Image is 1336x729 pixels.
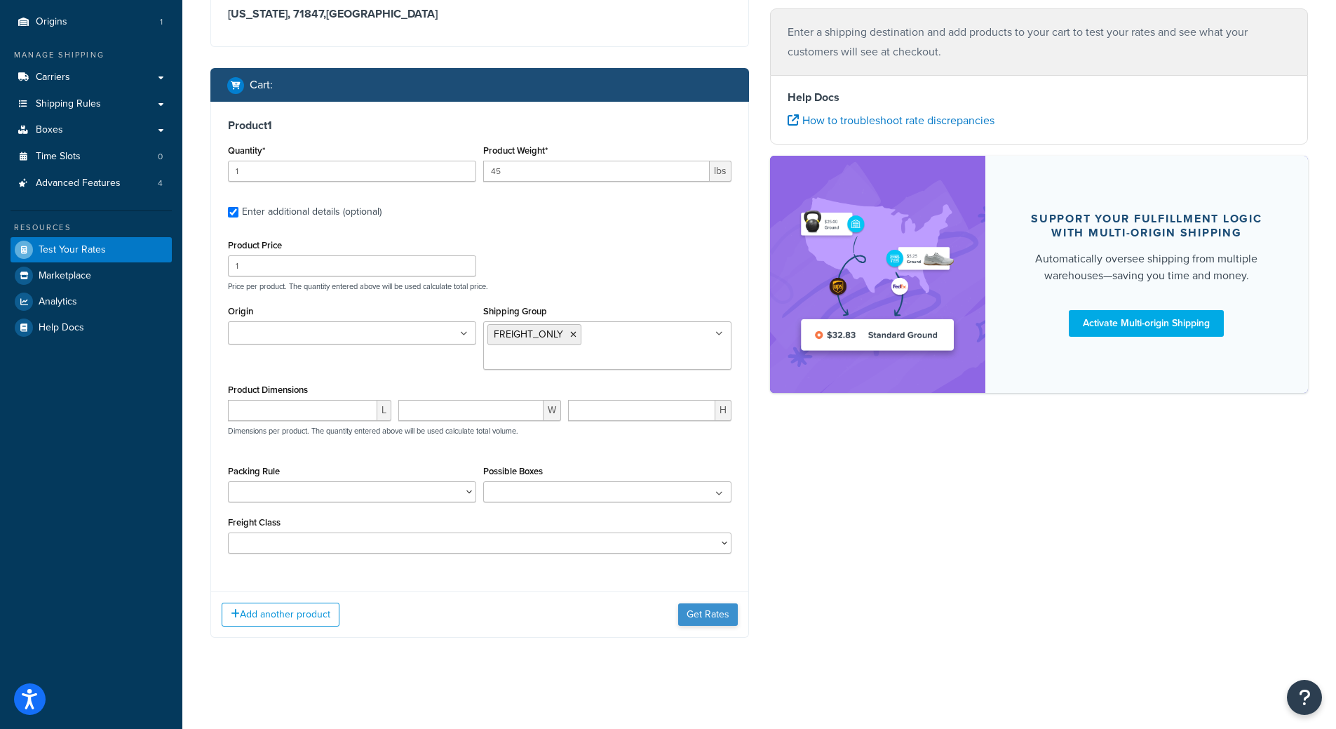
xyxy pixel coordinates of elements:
label: Product Price [228,240,282,250]
span: Marketplace [39,270,91,282]
span: H [715,400,731,421]
p: Enter a shipping destination and add products to your cart to test your rates and see what your c... [788,22,1291,62]
a: Time Slots0 [11,144,172,170]
label: Product Dimensions [228,384,308,395]
span: Origins [36,16,67,28]
span: FREIGHT_ONLY [494,327,563,342]
span: Test Your Rates [39,244,106,256]
a: Origins1 [11,9,172,35]
div: Manage Shipping [11,49,172,61]
label: Product Weight* [483,145,548,156]
label: Shipping Group [483,306,547,316]
div: Automatically oversee shipping from multiple warehouses—saving you time and money. [1019,250,1275,284]
button: Get Rates [678,603,738,626]
div: Enter additional details (optional) [242,202,382,222]
span: Carriers [36,72,70,83]
input: 0.00 [483,161,710,182]
span: Boxes [36,124,63,136]
a: Shipping Rules [11,91,172,117]
span: L [377,400,391,421]
button: Add another product [222,603,339,627]
div: Resources [11,222,172,234]
a: Analytics [11,289,172,314]
p: Dimensions per product. The quantity entered above will be used calculate total volume. [224,426,518,436]
input: 0.0 [228,161,476,182]
span: lbs [710,161,731,182]
a: Help Docs [11,315,172,340]
h4: Help Docs [788,89,1291,106]
li: Time Slots [11,144,172,170]
span: 4 [158,178,163,189]
span: W [544,400,561,421]
span: Time Slots [36,151,81,163]
a: Test Your Rates [11,237,172,262]
label: Quantity* [228,145,265,156]
li: Advanced Features [11,170,172,196]
input: Enter additional details (optional) [228,207,238,218]
h3: Product 1 [228,119,731,133]
span: 1 [160,16,163,28]
a: How to troubleshoot rate discrepancies [788,112,994,128]
img: feature-image-multi-779b37daa2fb478c5b534a03f0c357f902ad2e054c7db8ba6a19ddeff452a1b8.png [791,177,964,371]
label: Possible Boxes [483,466,543,476]
span: Shipping Rules [36,98,101,110]
button: Open Resource Center [1287,680,1322,715]
li: Origins [11,9,172,35]
div: Support your fulfillment logic with Multi-origin shipping [1019,212,1275,240]
span: 0 [158,151,163,163]
a: Advanced Features4 [11,170,172,196]
span: Advanced Features [36,178,121,189]
span: Help Docs [39,322,84,334]
label: Packing Rule [228,466,280,476]
a: Activate Multi-origin Shipping [1069,310,1224,337]
label: Freight Class [228,517,281,528]
a: Carriers [11,65,172,91]
span: Analytics [39,296,77,308]
h3: [US_STATE], 71847 , [GEOGRAPHIC_DATA] [228,7,731,21]
h2: Cart : [250,79,273,91]
label: Origin [228,306,253,316]
a: Marketplace [11,263,172,288]
a: Boxes [11,117,172,143]
p: Price per product. The quantity entered above will be used calculate total price. [224,281,735,291]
